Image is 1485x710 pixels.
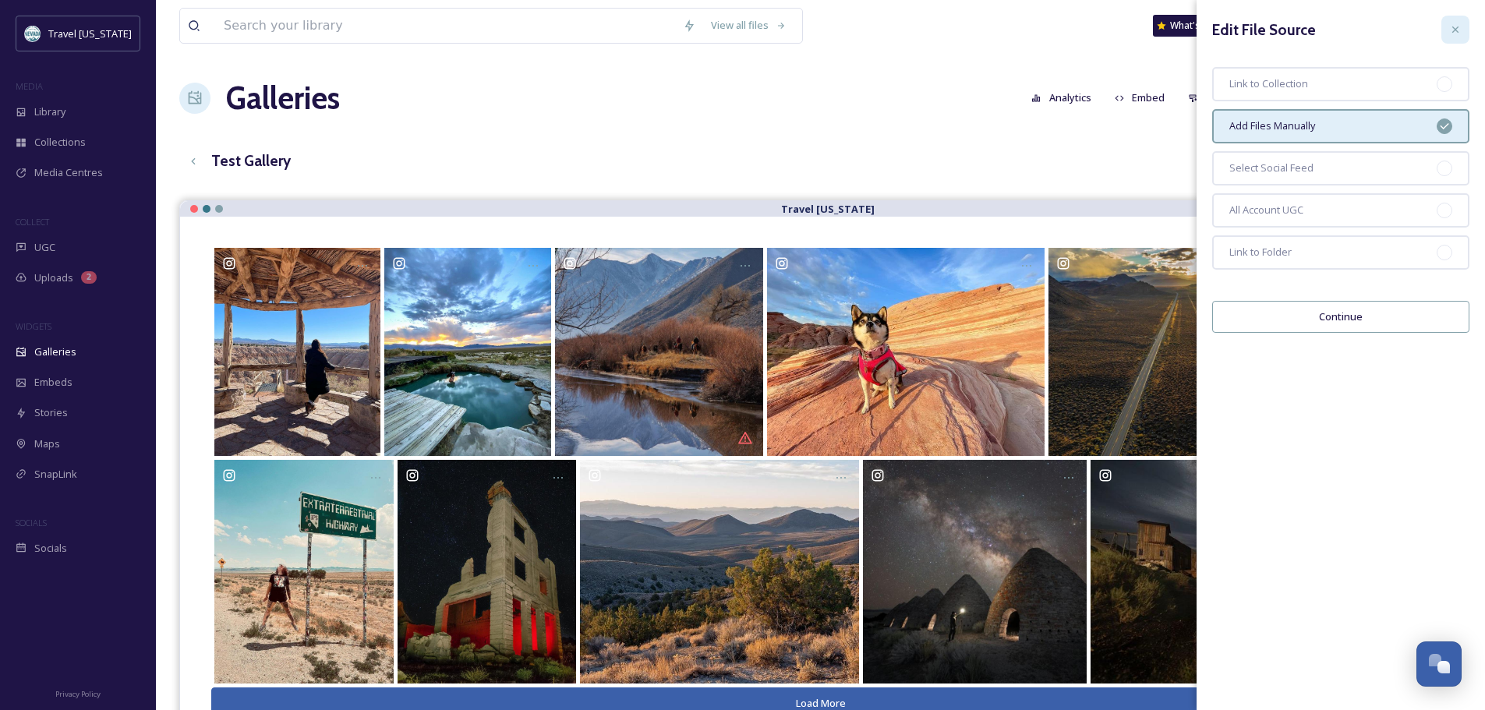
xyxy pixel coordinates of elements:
[1212,301,1469,333] button: Continue
[34,240,55,255] span: UGC
[1024,83,1107,113] a: Analytics
[383,248,553,456] a: …Solo travel isn’t just about the places you visit; it’s about the person you become along the wa...
[16,320,51,332] span: WIDGETS
[1153,15,1231,37] a: What's New
[16,216,49,228] span: COLLECT
[1229,245,1292,260] span: Link to Folder
[48,26,132,41] span: Travel [US_STATE]
[34,104,65,119] span: Library
[1229,76,1308,91] span: Link to Collection
[34,467,77,482] span: SnapLink
[861,460,1089,684] a: Midnight explorer at Ward Charcoal Ovens in Nevada #nightscapes #nightscapers #milkywaychasers #m...
[211,150,291,172] h3: Test Gallery
[16,517,47,528] span: SOCIALS
[1229,203,1303,217] span: All Account UGC
[16,80,43,92] span: MEDIA
[55,684,101,702] a: Privacy Policy
[213,460,395,684] a: Beam me up…I’m out 👽🛸 . . . . . . #extraterrestrialhighway #alien #aliens #nevada #ruralnevada #t...
[1180,83,1282,113] button: Customise
[1024,83,1099,113] button: Analytics
[395,460,578,684] a: Rhyolite, Nevada. Additional fill and red lighting courtesy of j.marie_nightphotography #goldfiel...
[703,10,794,41] a: View all files
[34,135,86,150] span: Collections
[34,541,67,556] span: Socials
[34,270,73,285] span: Uploads
[34,375,72,390] span: Embeds
[1107,83,1173,113] button: Embed
[1046,248,1258,456] a: Going wherever it leads. #nevada #renotahoe #renonevada #reno
[781,202,875,216] strong: Travel [US_STATE]
[216,9,675,43] input: Search your library
[34,436,60,451] span: Maps
[1212,19,1316,41] h3: Edit File Source
[553,248,765,456] a: Wrangling. #cowboy #nevada #rancher #renotahoe
[34,344,76,359] span: Galleries
[55,689,101,699] span: Privacy Policy
[81,271,97,284] div: 2
[1416,641,1462,687] button: Open Chat
[226,75,340,122] a: Galleries
[1229,118,1315,133] span: Add Files Manually
[212,248,383,456] a: Some journeys just stick with you and every time you think of them it fills your soul. Here’s to ...
[1229,161,1314,175] span: Select Social Feed
[25,26,41,41] img: download.jpeg
[1089,460,1429,684] a: While the skies were not completely free of clouds, the evening was still amazing. Love our Nevad...
[765,248,1046,456] a: Exploring the Valley of Fire at 5am. Bucket list item ✅ I highly recommend going on vacation with...
[34,165,103,180] span: Media Centres
[34,405,68,420] span: Stories
[578,460,861,684] a: Fencemaker, Stillwater Range, Pershing County . . . . #pershingcounty #stillwaters #stillwaterran...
